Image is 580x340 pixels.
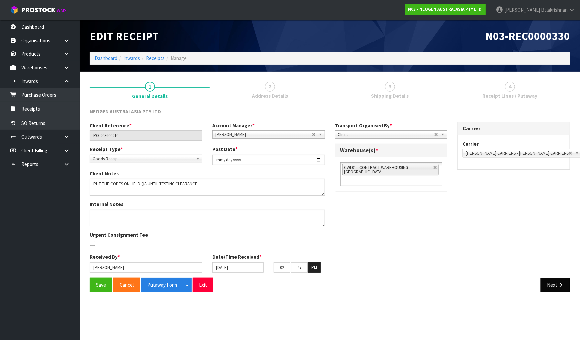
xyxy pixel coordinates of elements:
[90,130,202,141] input: Client Reference
[141,278,183,292] button: Putaway Form
[215,131,312,139] span: [PERSON_NAME]
[90,146,123,153] label: Receipt Type
[212,262,264,273] input: Date/Time received
[90,103,570,297] span: General Details
[212,146,238,153] label: Post Date
[405,4,486,15] a: N03 - NEOGEN AUSTRALASIA PTY LTD
[252,92,288,99] span: Address Details
[90,201,123,208] label: Internal Notes
[10,6,18,14] img: cube-alt.png
[21,6,55,14] span: ProStock
[291,262,308,273] input: MM
[145,82,155,92] span: 1
[212,253,262,260] label: Date/Time Received
[90,29,159,43] span: Edit Receipt
[90,170,119,177] label: Client Notes
[90,108,161,115] span: NEOGEN AUSTRALASIA PTY LTD
[504,7,540,13] span: [PERSON_NAME]
[212,122,255,129] label: Account Manager
[463,140,479,147] label: Carrier
[146,55,165,61] a: Receipts
[90,122,132,129] label: Client Reference
[265,82,275,92] span: 2
[466,149,569,157] span: [PERSON_NAME] CARRIERS - [PERSON_NAME] CARRIERS
[171,55,187,61] span: Manage
[541,7,568,13] span: Balakrishnan
[290,262,291,273] td: :
[335,122,392,129] label: Transport Organised By
[132,93,168,100] span: General Details
[338,131,435,139] span: Client
[95,55,117,61] a: Dashboard
[340,147,442,154] h3: Warehouse(s)
[90,231,148,238] label: Urgent Consignment Fee
[463,126,565,132] h3: Carrier
[541,278,570,292] button: Next
[274,262,290,273] input: HH
[482,92,537,99] span: Receipt Lines / Putaway
[123,55,140,61] a: Inwards
[344,165,408,175] span: CWL01 - CONTRACT WAREHOUSING [GEOGRAPHIC_DATA]
[90,253,120,260] label: Received By
[57,7,67,14] small: WMS
[408,6,482,12] strong: N03 - NEOGEN AUSTRALASIA PTY LTD
[385,82,395,92] span: 3
[308,262,321,273] button: PM
[113,278,140,292] button: Cancel
[485,29,570,43] span: N03-REC0000330
[371,92,409,99] span: Shipping Details
[90,278,112,292] button: Save
[93,155,193,163] span: Goods Receipt
[505,82,515,92] span: 4
[193,278,213,292] button: Exit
